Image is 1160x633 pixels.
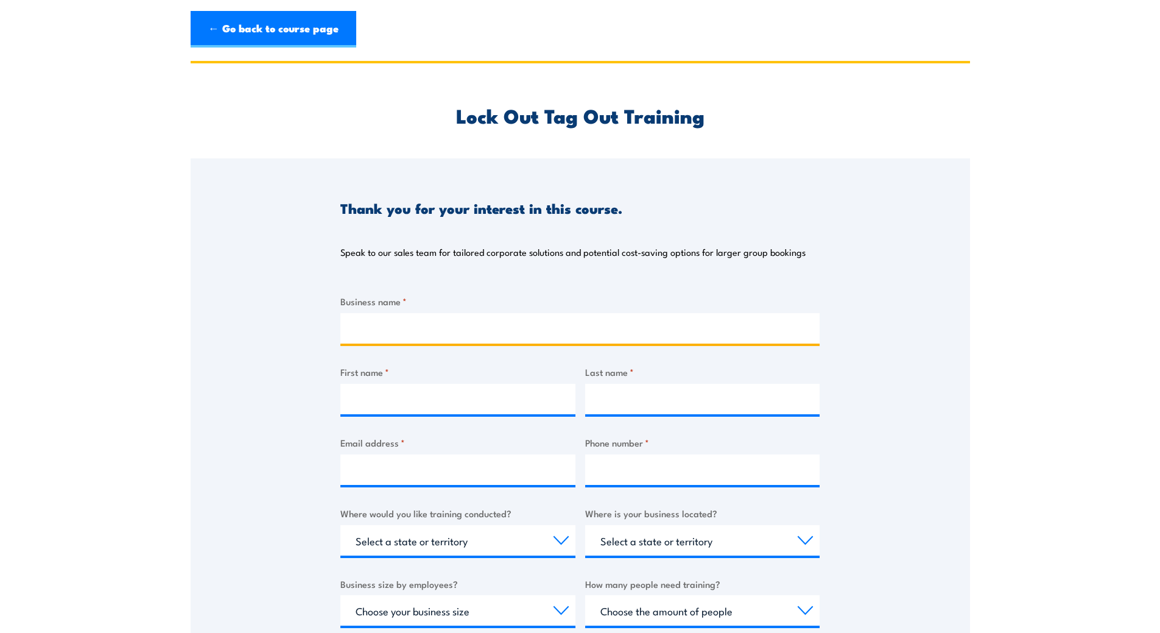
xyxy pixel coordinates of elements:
[585,436,820,450] label: Phone number
[340,107,820,124] h2: Lock Out Tag Out Training
[340,201,622,215] h3: Thank you for your interest in this course.
[340,577,575,591] label: Business size by employees?
[585,365,820,379] label: Last name
[191,11,356,48] a: ← Go back to course page
[340,365,575,379] label: First name
[585,506,820,520] label: Where is your business located?
[340,246,806,258] p: Speak to our sales team for tailored corporate solutions and potential cost-saving options for la...
[340,506,575,520] label: Where would you like training conducted?
[585,577,820,591] label: How many people need training?
[340,294,820,308] label: Business name
[340,436,575,450] label: Email address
